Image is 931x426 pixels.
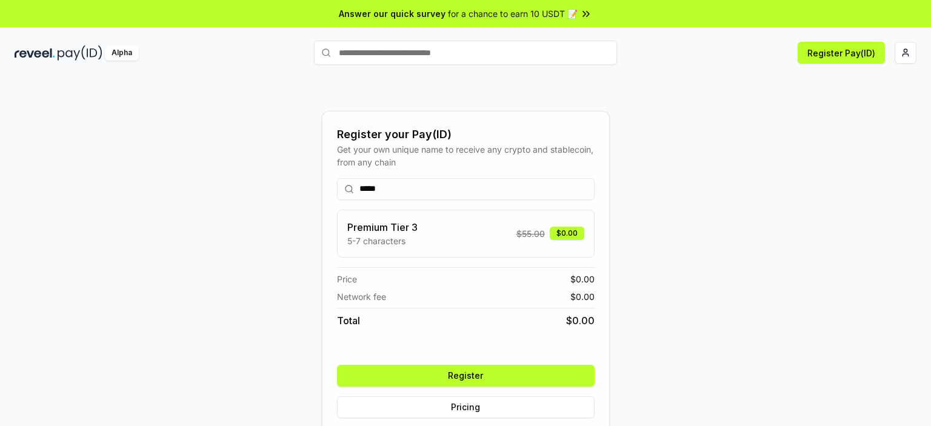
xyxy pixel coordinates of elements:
span: Network fee [337,290,386,303]
h3: Premium Tier 3 [347,220,418,235]
span: $ 0.00 [566,313,595,328]
span: $ 0.00 [570,273,595,285]
div: Alpha [105,45,139,61]
div: Get your own unique name to receive any crypto and stablecoin, from any chain [337,143,595,168]
span: for a chance to earn 10 USDT 📝 [448,7,578,20]
div: Register your Pay(ID) [337,126,595,143]
span: $ 0.00 [570,290,595,303]
button: Register Pay(ID) [798,42,885,64]
span: Answer our quick survey [339,7,445,20]
img: reveel_dark [15,45,55,61]
div: $0.00 [550,227,584,240]
span: Price [337,273,357,285]
span: Total [337,313,360,328]
button: Pricing [337,396,595,418]
button: Register [337,365,595,387]
img: pay_id [58,45,102,61]
p: 5-7 characters [347,235,418,247]
span: $ 55.00 [516,227,545,240]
